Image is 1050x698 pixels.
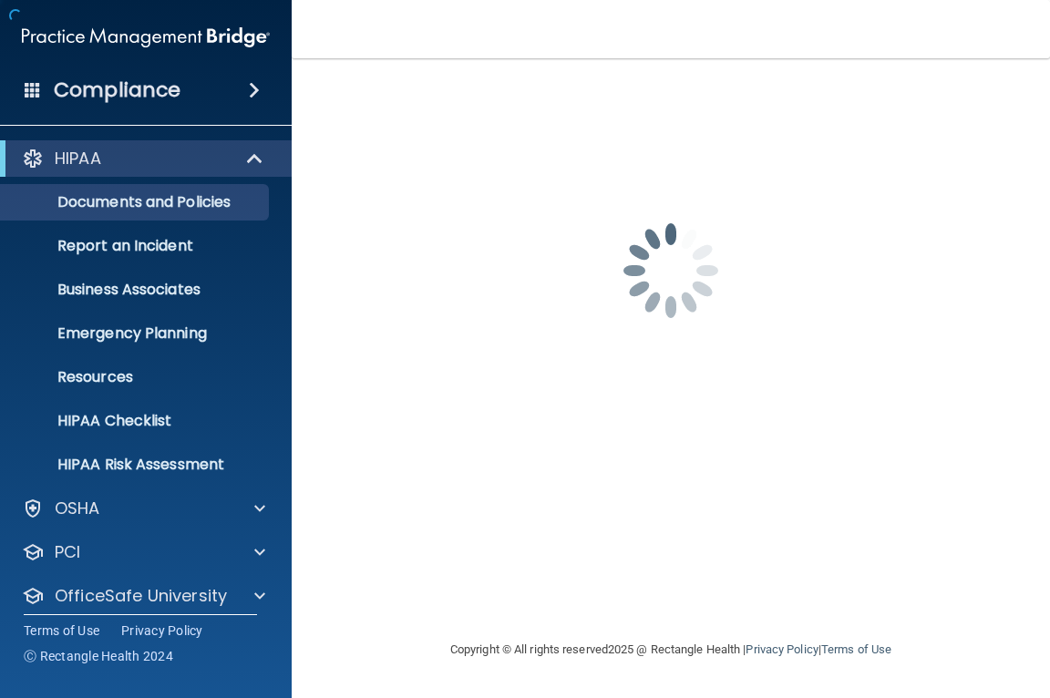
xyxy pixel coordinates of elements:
p: HIPAA Risk Assessment [12,456,261,474]
p: Documents and Policies [12,193,261,211]
a: Privacy Policy [121,621,203,640]
img: spinner.e123f6fc.gif [580,180,762,362]
p: Emergency Planning [12,324,261,343]
p: Business Associates [12,281,261,299]
p: HIPAA [55,148,101,169]
a: PCI [22,541,265,563]
div: Copyright © All rights reserved 2025 @ Rectangle Health | | [338,621,1004,679]
a: Privacy Policy [746,642,818,656]
a: Terms of Use [24,621,99,640]
p: Report an Incident [12,237,261,255]
span: Ⓒ Rectangle Health 2024 [24,647,173,665]
p: PCI [55,541,80,563]
iframe: Drift Widget Chat Controller [735,569,1028,642]
p: OfficeSafe University [55,585,227,607]
p: Resources [12,368,261,386]
p: HIPAA Checklist [12,412,261,430]
a: OfficeSafe University [22,585,265,607]
a: OSHA [22,498,265,519]
p: OSHA [55,498,100,519]
a: HIPAA [22,148,264,169]
a: Terms of Use [821,642,891,656]
img: PMB logo [22,19,270,56]
h4: Compliance [54,77,180,103]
